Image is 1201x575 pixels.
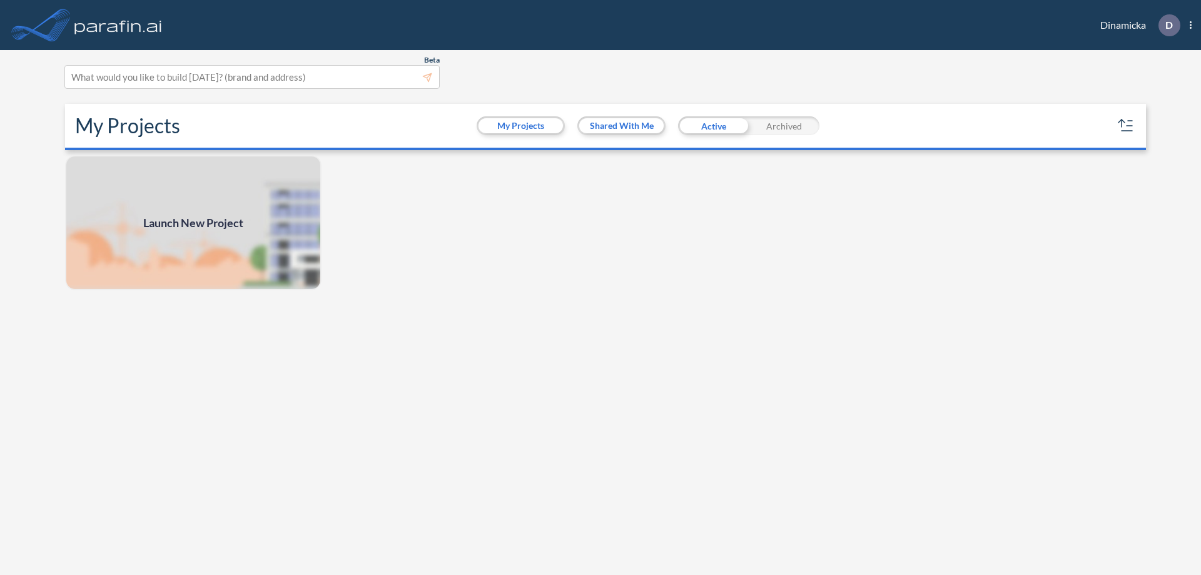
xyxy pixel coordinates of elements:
[143,215,243,232] span: Launch New Project
[72,13,165,38] img: logo
[579,118,664,133] button: Shared With Me
[678,116,749,135] div: Active
[65,155,322,290] img: add
[749,116,819,135] div: Archived
[1082,14,1192,36] div: Dinamicka
[75,114,180,138] h2: My Projects
[65,155,322,290] a: Launch New Project
[479,118,563,133] button: My Projects
[1116,116,1136,136] button: sort
[424,55,440,65] span: Beta
[1165,19,1173,31] p: D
